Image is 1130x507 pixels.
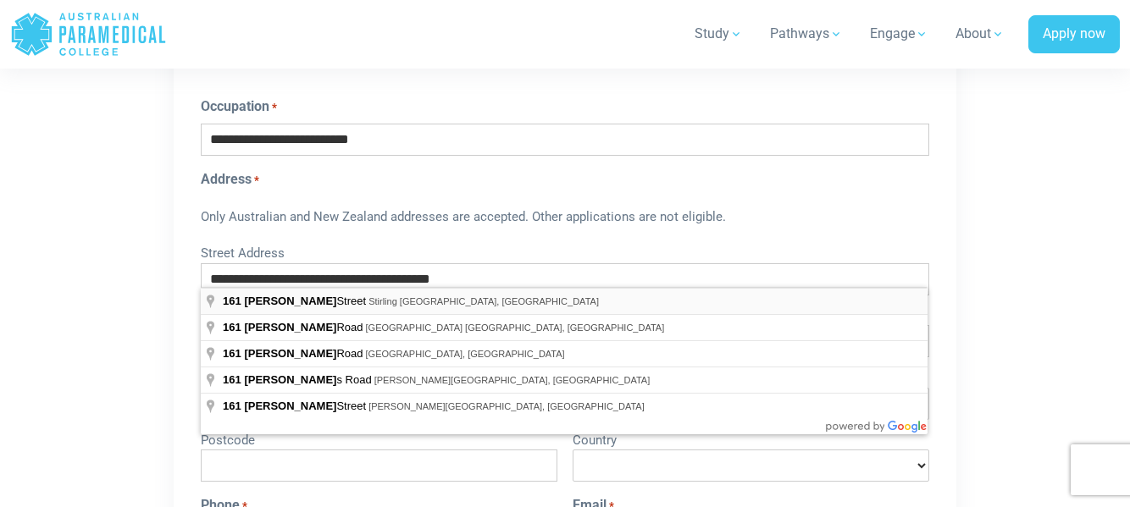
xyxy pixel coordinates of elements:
span: Stirling [GEOGRAPHIC_DATA], [GEOGRAPHIC_DATA] [368,296,599,306]
div: Only Australian and New Zealand addresses are accepted. Other applications are not eligible. [201,196,929,240]
span: Road [223,321,365,333]
label: Postcode [201,427,557,450]
span: [PERSON_NAME][GEOGRAPHIC_DATA], [GEOGRAPHIC_DATA] [374,375,651,385]
span: 161 [223,321,241,333]
span: 161 [223,373,241,386]
label: Country [573,427,929,450]
label: Street Address [201,240,929,263]
span: [PERSON_NAME] [244,321,336,333]
span: Road [223,347,365,360]
span: 161 [223,295,241,307]
span: Street [223,295,368,307]
span: [PERSON_NAME] [244,347,336,360]
span: 161 [223,400,241,412]
span: [PERSON_NAME] [244,373,336,386]
legend: Address [201,169,929,190]
a: Australian Paramedical College [10,7,167,62]
span: Street [223,400,368,412]
a: Pathways [760,10,853,58]
span: [PERSON_NAME][GEOGRAPHIC_DATA], [GEOGRAPHIC_DATA] [368,401,645,411]
span: [PERSON_NAME] [244,400,336,412]
span: [PERSON_NAME] [244,295,336,307]
label: Occupation [201,96,277,117]
a: Study [684,10,753,58]
span: 161 [223,347,241,360]
span: s Road [223,373,374,386]
a: Apply now [1028,15,1120,54]
a: Engage [860,10,939,58]
span: [GEOGRAPHIC_DATA] [GEOGRAPHIC_DATA], [GEOGRAPHIC_DATA] [366,322,665,333]
span: [GEOGRAPHIC_DATA], [GEOGRAPHIC_DATA] [366,349,565,359]
a: About [945,10,1015,58]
